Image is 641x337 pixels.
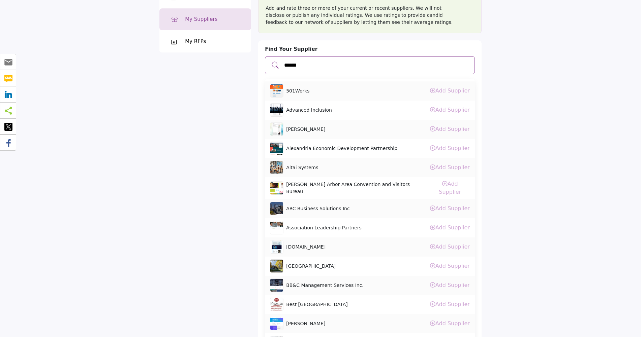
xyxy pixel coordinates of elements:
[286,205,350,212] span: ARC Business Solutions Inc
[430,164,470,171] a: Add Supplier
[430,301,470,307] a: Add Supplier
[270,259,283,273] img: banff-centre logo
[430,205,470,212] a: Add Supplier
[430,244,470,250] a: Add Supplier
[430,224,470,231] a: Add Supplier
[286,107,332,114] span: Advanced Inclusion
[270,317,283,330] img: billhighway logo
[270,161,283,174] img: altai-systems logo
[286,87,309,95] span: 501Works
[286,126,325,133] span: Alex Gellman
[283,61,470,70] input: Add and rate your suppliers
[185,15,217,23] div: My Suppliers
[270,122,283,136] img: alex-gellman logo
[270,278,283,292] img: bbc-management-services-inc logo
[430,87,470,94] a: Add Supplier
[270,181,283,195] img: ann-arbor-area-convention-and-visitors-bureau logo
[286,282,364,289] span: BB&C Management Services Inc.
[270,84,283,98] img: 501works logo
[286,244,326,251] span: AssociationServer.com
[430,107,470,113] a: Add Supplier
[439,181,461,195] a: Add Supplier
[270,240,283,254] img: associationservercom logo
[185,38,206,45] div: My RFPs
[430,320,470,327] a: Add Supplier
[430,263,470,269] a: Add Supplier
[286,181,427,195] span: Ann Arbor Area Convention and Visitors Bureau
[286,301,348,308] span: Best Western Premier Calgary Plaza Hotel & Conference Centre
[286,145,397,152] span: Alexandria Economic Development Partnership
[270,221,283,234] img: association-leadership-partners logo
[270,142,283,155] img: alexandria-economic-development-partnership logo
[265,45,317,53] label: Find Your Supplier
[430,145,470,151] a: Add Supplier
[430,126,470,132] a: Add Supplier
[286,224,362,231] span: Association Leadership Partners
[286,320,325,327] span: Billhighway
[266,5,474,26] div: Add and rate three or more of your current or recent suppliers. We will not disclose or publish a...
[270,103,283,117] img: advanced-inclusion logo
[270,202,283,215] img: arc-business-solutions-inc logo
[286,164,318,171] span: Altai Systems
[430,282,470,288] a: Add Supplier
[286,263,336,270] span: Banff Centre
[270,298,283,311] img: best-western-premier-calgary-plaza-hotel-conference-centre logo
